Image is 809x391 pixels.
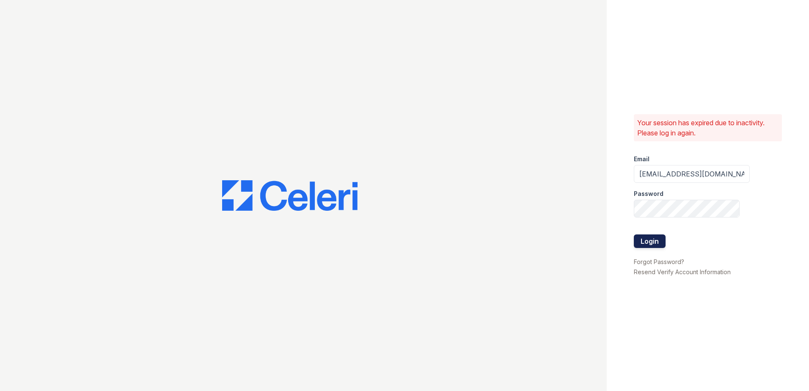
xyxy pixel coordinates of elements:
[634,155,649,163] label: Email
[634,268,731,275] a: Resend Verify Account Information
[634,258,684,265] a: Forgot Password?
[637,118,779,138] p: Your session has expired due to inactivity. Please log in again.
[222,180,358,211] img: CE_Logo_Blue-a8612792a0a2168367f1c8372b55b34899dd931a85d93a1a3d3e32e68fde9ad4.png
[634,190,663,198] label: Password
[634,234,666,248] button: Login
